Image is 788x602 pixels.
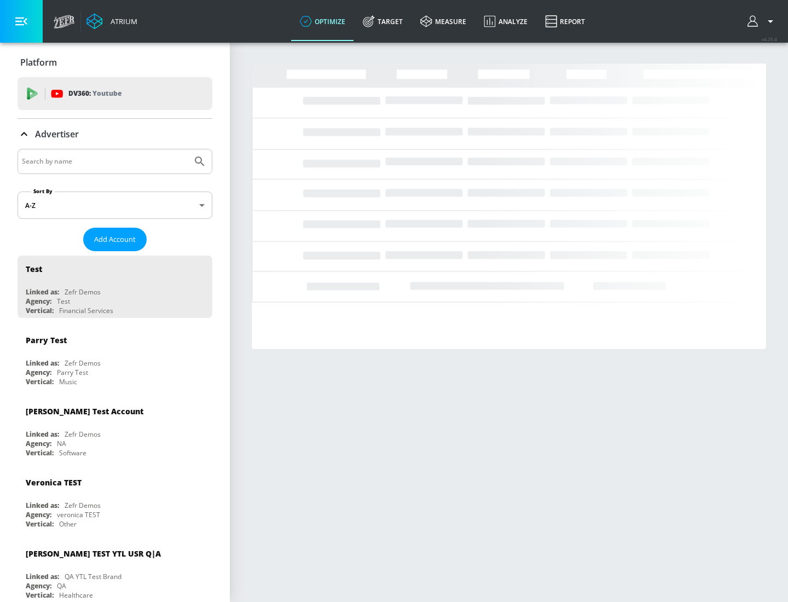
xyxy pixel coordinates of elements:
[83,228,147,251] button: Add Account
[26,572,59,581] div: Linked as:
[86,13,137,30] a: Atrium
[354,2,412,41] a: Target
[57,439,66,448] div: NA
[26,581,51,591] div: Agency:
[65,430,101,439] div: Zefr Demos
[57,510,100,519] div: veronica TEST
[22,154,188,169] input: Search by name
[26,548,161,559] div: [PERSON_NAME] TEST YTL USR Q|A
[57,581,66,591] div: QA
[65,287,101,297] div: Zefr Demos
[18,398,212,460] div: [PERSON_NAME] Test AccountLinked as:Zefr DemosAgency:NAVertical:Software
[26,477,82,488] div: Veronica TEST
[26,406,143,416] div: [PERSON_NAME] Test Account
[68,88,121,100] p: DV360:
[59,519,77,529] div: Other
[26,591,54,600] div: Vertical:
[26,358,59,368] div: Linked as:
[18,77,212,110] div: DV360: Youtube
[26,439,51,448] div: Agency:
[18,47,212,78] div: Platform
[65,358,101,368] div: Zefr Demos
[106,16,137,26] div: Atrium
[57,297,70,306] div: Test
[65,501,101,510] div: Zefr Demos
[59,377,77,386] div: Music
[26,448,54,458] div: Vertical:
[18,192,212,219] div: A-Z
[26,430,59,439] div: Linked as:
[26,519,54,529] div: Vertical:
[26,306,54,315] div: Vertical:
[26,368,51,377] div: Agency:
[59,306,113,315] div: Financial Services
[20,56,57,68] p: Platform
[35,128,79,140] p: Advertiser
[31,188,55,195] label: Sort By
[57,368,88,377] div: Parry Test
[94,233,136,246] span: Add Account
[18,469,212,531] div: Veronica TESTLinked as:Zefr DemosAgency:veronica TESTVertical:Other
[18,327,212,389] div: Parry TestLinked as:Zefr DemosAgency:Parry TestVertical:Music
[26,335,67,345] div: Parry Test
[18,256,212,318] div: TestLinked as:Zefr DemosAgency:TestVertical:Financial Services
[26,264,42,274] div: Test
[59,448,86,458] div: Software
[26,287,59,297] div: Linked as:
[65,572,121,581] div: QA YTL Test Brand
[762,36,777,42] span: v 4.25.4
[291,2,354,41] a: optimize
[536,2,594,41] a: Report
[26,297,51,306] div: Agency:
[26,377,54,386] div: Vertical:
[412,2,475,41] a: measure
[92,88,121,99] p: Youtube
[18,119,212,149] div: Advertiser
[26,510,51,519] div: Agency:
[475,2,536,41] a: Analyze
[26,501,59,510] div: Linked as:
[59,591,93,600] div: Healthcare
